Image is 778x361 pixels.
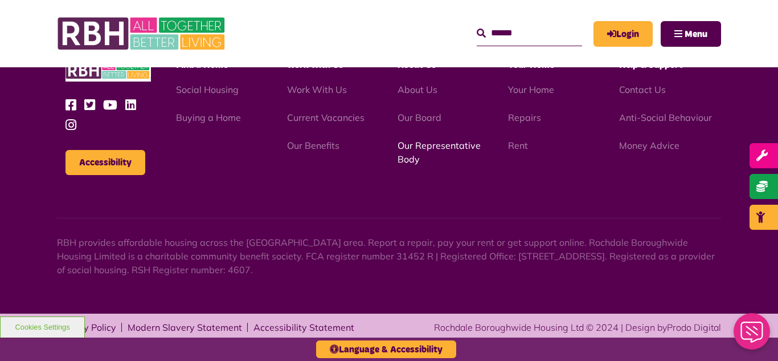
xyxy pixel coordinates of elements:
a: Accessibility Statement [253,323,354,332]
a: Current Vacancies [287,112,365,123]
a: Work With Us [287,84,347,95]
div: Rochdale Boroughwide Housing Ltd © 2024 | Design by [434,321,721,334]
img: RBH [57,11,228,56]
a: Privacy Policy [57,323,116,332]
a: Repairs [508,112,541,123]
a: Money Advice [619,140,679,151]
a: Buying a Home [176,112,241,123]
a: Our Benefits [287,140,339,151]
a: Contact Us [619,84,666,95]
img: RBH [65,59,151,82]
a: About Us [398,84,437,95]
span: Menu [685,30,707,39]
input: Search [477,21,582,46]
button: Accessibility [65,150,145,175]
a: Anti-Social Behaviour [619,112,712,123]
a: MyRBH [593,21,653,47]
a: Rent [508,140,528,151]
p: RBH provides affordable housing across the [GEOGRAPHIC_DATA] area. Report a repair, pay your rent... [57,236,721,277]
button: Navigation [661,21,721,47]
a: Our Board [398,112,441,123]
a: Our Representative Body [398,140,481,165]
button: Language & Accessibility [316,340,456,358]
a: Social Housing - open in a new tab [176,84,239,95]
iframe: Netcall Web Assistant for live chat [727,310,778,361]
a: Your Home [508,84,554,95]
a: Modern Slavery Statement - open in a new tab [128,323,242,332]
a: Prodo Digital - open in a new tab [667,322,721,333]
